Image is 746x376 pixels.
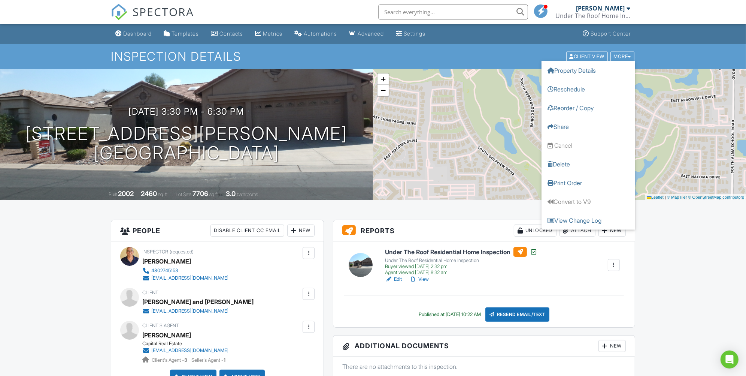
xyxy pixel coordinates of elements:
[109,192,117,197] span: Built
[409,276,429,283] a: View
[184,357,187,363] strong: 3
[172,30,199,37] div: Templates
[542,154,635,173] a: Delete
[151,268,178,274] div: 4802745153
[378,4,528,19] input: Search everything...
[385,270,537,276] div: Agent viewed [DATE] 8:32 am
[419,312,481,318] div: Published at [DATE] 10:22 AM
[252,27,285,41] a: Metrics
[555,12,630,19] div: Under The Roof Home Inspections
[142,267,228,274] a: 4802745153
[142,274,228,282] a: [EMAIL_ADDRESS][DOMAIN_NAME]
[385,264,537,270] div: Buyer viewed [DATE] 2:32 pm
[721,351,739,369] div: Open Intercom Messenger
[111,4,127,20] img: The Best Home Inspection Software - Spectora
[404,30,425,37] div: Settings
[219,30,243,37] div: Contacts
[142,296,254,307] div: [PERSON_NAME] and [PERSON_NAME]
[485,307,550,322] div: Resend Email/Text
[237,192,258,197] span: bathrooms
[566,51,608,61] div: Client View
[333,336,635,357] h3: Additional Documents
[123,30,152,37] div: Dashboard
[342,363,626,371] p: There are no attachments to this inspection.
[151,275,228,281] div: [EMAIL_ADDRESS][DOMAIN_NAME]
[161,27,202,41] a: Templates
[385,247,537,257] h6: Under The Roof Residential Home Inspection
[333,220,635,241] h3: Reports
[118,190,134,198] div: 2002
[151,348,228,354] div: [EMAIL_ADDRESS][DOMAIN_NAME]
[565,53,610,59] a: Client View
[385,247,537,276] a: Under The Roof Residential Home Inspection Under The Roof Residential Home Inspection Buyer viewe...
[142,290,158,295] span: Client
[554,141,572,149] div: Cancel
[111,10,194,26] a: SPECTORA
[111,220,324,241] h3: People
[151,308,228,314] div: [EMAIL_ADDRESS][DOMAIN_NAME]
[385,258,537,264] div: Under The Roof Residential Home Inspection
[176,192,192,197] span: Lot Size
[667,195,687,199] a: © MapTiler
[193,190,209,198] div: 7706
[141,190,157,198] div: 2460
[129,106,245,117] h3: [DATE] 3:30 pm - 6:30 pm
[291,27,340,41] a: Automations (Basic)
[158,192,169,197] span: sq. ft.
[591,30,631,37] div: Support Center
[598,340,626,352] div: New
[191,357,225,363] span: Seller's Agent -
[142,256,191,267] div: [PERSON_NAME]
[393,27,428,41] a: Settings
[665,195,666,199] span: |
[170,249,194,255] span: (requested)
[210,192,219,197] span: sq.ft.
[263,30,282,37] div: Metrics
[542,98,635,117] a: Reorder / Copy
[152,357,188,363] span: Client's Agent -
[226,190,236,198] div: 3.0
[381,74,386,84] span: +
[26,124,348,163] h1: [STREET_ADDRESS][PERSON_NAME] [GEOGRAPHIC_DATA]
[133,4,194,19] span: SPECTORA
[598,225,626,237] div: New
[542,192,635,211] a: Convert to V9
[542,173,635,192] a: Print Order
[224,357,225,363] strong: 1
[377,73,389,85] a: Zoom in
[610,51,635,61] div: More
[576,4,625,12] div: [PERSON_NAME]
[208,27,246,41] a: Contacts
[346,27,387,41] a: Advanced
[142,330,191,341] a: [PERSON_NAME]
[358,30,384,37] div: Advanced
[580,27,634,41] a: Support Center
[385,276,402,283] a: Edit
[542,211,635,229] a: View Change Log
[542,117,635,136] a: Share
[377,85,389,96] a: Zoom out
[111,50,635,63] h1: Inspection Details
[304,30,337,37] div: Automations
[142,307,248,315] a: [EMAIL_ADDRESS][DOMAIN_NAME]
[142,341,234,347] div: Capital Real Estate
[142,249,168,255] span: Inspector
[210,225,284,237] div: Disable Client CC Email
[287,225,315,237] div: New
[542,79,635,98] a: Reschedule
[112,27,155,41] a: Dashboard
[559,225,595,237] div: Attach
[142,323,179,328] span: Client's Agent
[142,347,228,354] a: [EMAIL_ADDRESS][DOMAIN_NAME]
[381,85,386,95] span: −
[542,61,635,79] a: Property Details
[647,195,664,199] a: Leaflet
[514,225,557,237] div: Unlocked
[688,195,744,199] a: © OpenStreetMap contributors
